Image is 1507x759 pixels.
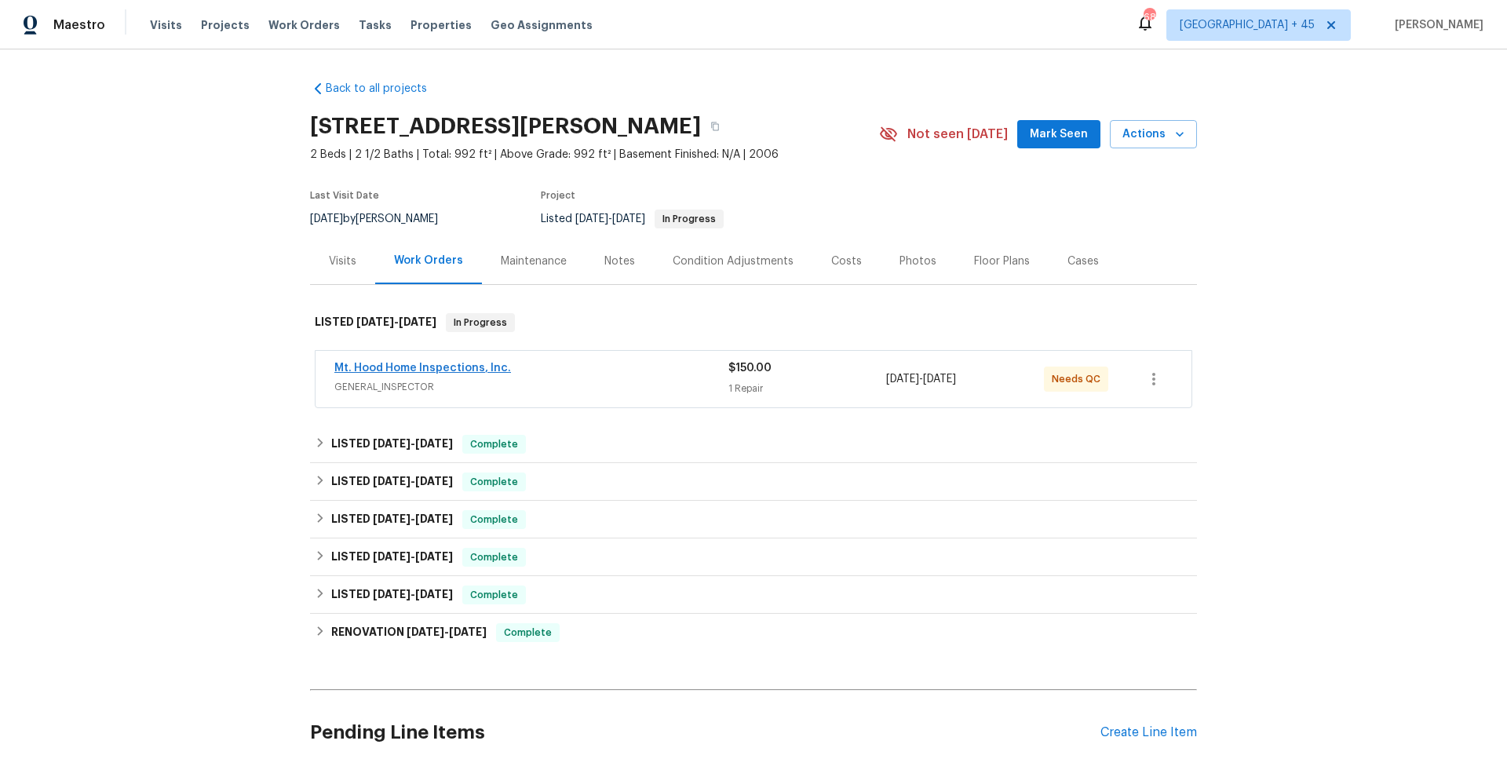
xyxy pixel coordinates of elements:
span: - [356,316,436,327]
div: Work Orders [394,253,463,268]
span: - [373,438,453,449]
span: [DATE] [575,213,608,224]
div: 1 Repair [728,381,886,396]
h6: LISTED [315,313,436,332]
div: Create Line Item [1100,725,1197,740]
span: Visits [150,17,182,33]
span: Complete [498,625,558,640]
h6: LISTED [331,510,453,529]
span: - [373,551,453,562]
div: Costs [831,254,862,269]
span: Not seen [DATE] [907,126,1008,142]
div: by [PERSON_NAME] [310,210,457,228]
span: Properties [411,17,472,33]
div: Notes [604,254,635,269]
span: - [407,626,487,637]
span: - [575,213,645,224]
span: [DATE] [449,626,487,637]
div: Floor Plans [974,254,1030,269]
span: - [373,589,453,600]
span: - [373,476,453,487]
button: Copy Address [701,112,729,140]
div: LISTED [DATE]-[DATE]Complete [310,538,1197,576]
span: [DATE] [415,589,453,600]
span: Complete [464,549,524,565]
span: Last Visit Date [310,191,379,200]
span: Maestro [53,17,105,33]
div: LISTED [DATE]-[DATE]In Progress [310,297,1197,348]
div: 682 [1144,9,1155,25]
div: Condition Adjustments [673,254,794,269]
h6: LISTED [331,435,453,454]
div: RENOVATION [DATE]-[DATE]Complete [310,614,1197,651]
span: [DATE] [373,513,411,524]
h6: RENOVATION [331,623,487,642]
button: Mark Seen [1017,120,1100,149]
div: LISTED [DATE]-[DATE]Complete [310,501,1197,538]
span: Actions [1122,125,1184,144]
span: [DATE] [373,438,411,449]
span: Complete [464,587,524,603]
span: [DATE] [407,626,444,637]
a: Back to all projects [310,81,461,97]
span: [DATE] [373,476,411,487]
span: [DATE] [415,513,453,524]
span: Complete [464,512,524,527]
span: [DATE] [886,374,919,385]
div: Visits [329,254,356,269]
button: Actions [1110,120,1197,149]
span: Project [541,191,575,200]
span: [PERSON_NAME] [1388,17,1483,33]
div: LISTED [DATE]-[DATE]Complete [310,576,1197,614]
h6: LISTED [331,586,453,604]
span: [GEOGRAPHIC_DATA] + 45 [1180,17,1315,33]
a: Mt. Hood Home Inspections, Inc. [334,363,511,374]
h6: LISTED [331,548,453,567]
span: [DATE] [923,374,956,385]
span: [DATE] [399,316,436,327]
span: [DATE] [373,589,411,600]
h2: [STREET_ADDRESS][PERSON_NAME] [310,119,701,134]
span: Complete [464,474,524,490]
span: Listed [541,213,724,224]
span: In Progress [447,315,513,330]
div: Photos [899,254,936,269]
span: [DATE] [415,476,453,487]
span: [DATE] [356,316,394,327]
span: $150.00 [728,363,772,374]
span: [DATE] [415,438,453,449]
span: GENERAL_INSPECTOR [334,379,728,395]
div: Maintenance [501,254,567,269]
span: - [886,371,956,387]
span: [DATE] [310,213,343,224]
span: [DATE] [612,213,645,224]
div: LISTED [DATE]-[DATE]Complete [310,425,1197,463]
span: Mark Seen [1030,125,1088,144]
div: Cases [1067,254,1099,269]
h6: LISTED [331,473,453,491]
span: Work Orders [268,17,340,33]
span: Tasks [359,20,392,31]
span: [DATE] [415,551,453,562]
span: - [373,513,453,524]
span: Complete [464,436,524,452]
span: 2 Beds | 2 1/2 Baths | Total: 992 ft² | Above Grade: 992 ft² | Basement Finished: N/A | 2006 [310,147,879,162]
span: In Progress [656,214,722,224]
span: [DATE] [373,551,411,562]
span: Needs QC [1052,371,1107,387]
span: Projects [201,17,250,33]
div: LISTED [DATE]-[DATE]Complete [310,463,1197,501]
span: Geo Assignments [491,17,593,33]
